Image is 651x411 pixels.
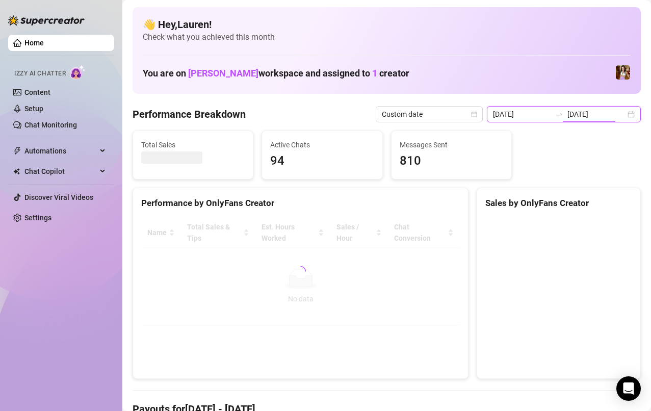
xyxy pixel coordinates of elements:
img: Chat Copilot [13,168,20,175]
span: thunderbolt [13,147,21,155]
input: Start date [493,109,551,120]
h1: You are on workspace and assigned to creator [143,68,409,79]
span: calendar [471,111,477,117]
span: Automations [24,143,97,159]
span: Custom date [382,107,477,122]
a: Chat Monitoring [24,121,77,129]
span: 94 [270,151,374,171]
span: Chat Copilot [24,163,97,179]
span: Check what you achieved this month [143,32,631,43]
span: Active Chats [270,139,374,150]
span: 1 [372,68,377,79]
a: Home [24,39,44,47]
a: Settings [24,214,51,222]
h4: Performance Breakdown [133,107,246,121]
img: Elena [616,65,630,80]
a: Setup [24,105,43,113]
span: Izzy AI Chatter [14,69,66,79]
img: logo-BBDzfeDw.svg [8,15,85,25]
a: Content [24,88,50,96]
input: End date [567,109,626,120]
span: Total Sales [141,139,245,150]
span: [PERSON_NAME] [188,68,258,79]
span: swap-right [555,110,563,118]
h4: 👋 Hey, Lauren ! [143,17,631,32]
a: Discover Viral Videos [24,193,93,201]
div: Performance by OnlyFans Creator [141,196,460,210]
span: to [555,110,563,118]
img: AI Chatter [70,65,86,80]
div: Open Intercom Messenger [616,376,641,401]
